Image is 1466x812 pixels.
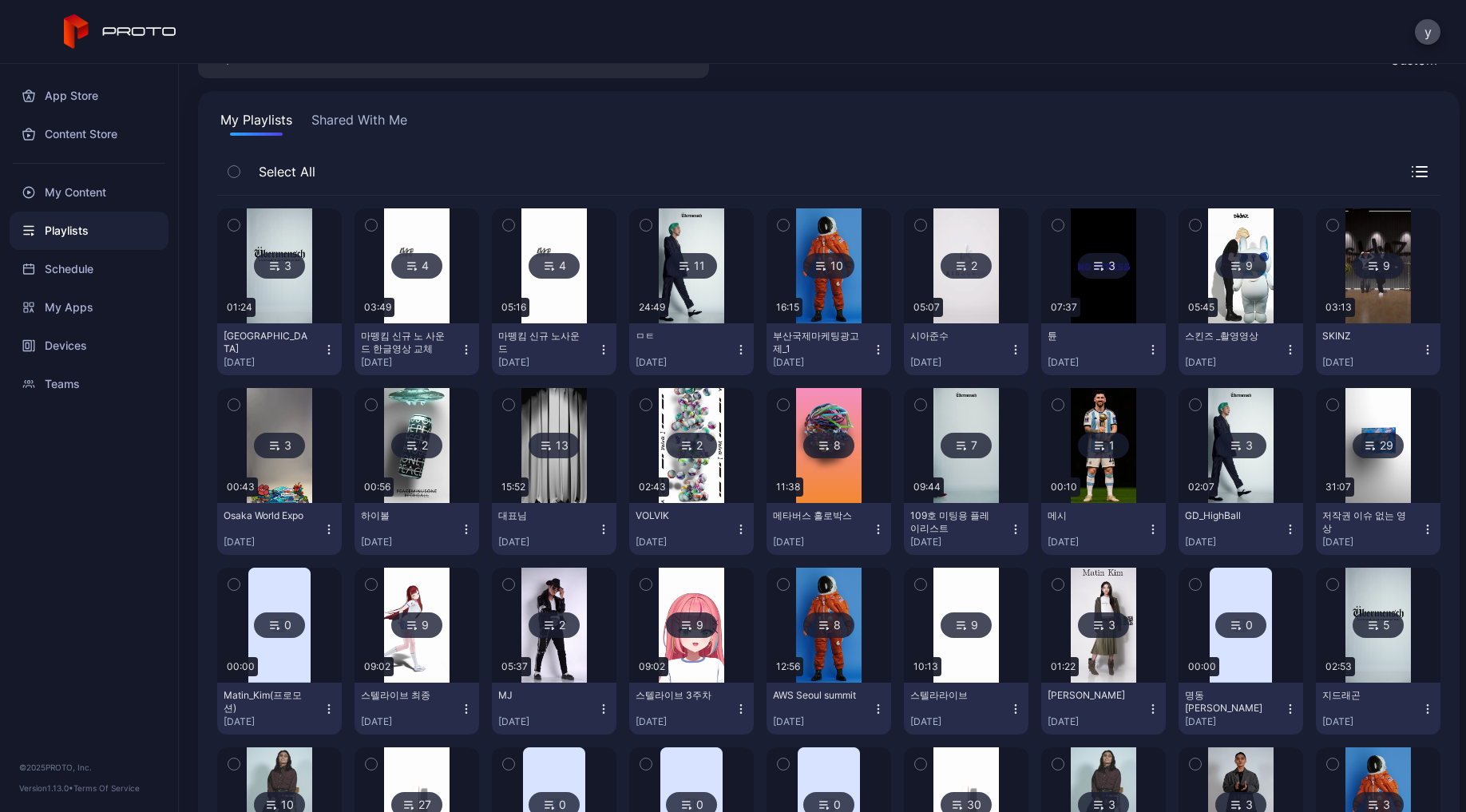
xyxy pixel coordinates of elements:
div: 02:53 [1322,657,1355,676]
div: 2 [391,433,442,458]
div: matin kim [1048,689,1135,702]
div: [DATE] [773,356,872,369]
div: 05:37 [498,657,531,676]
a: App Store [10,77,168,115]
div: 8 [803,612,854,638]
div: 01:24 [224,298,256,317]
button: y [1415,19,1440,45]
a: Teams [10,365,168,403]
div: [DATE] [773,715,872,728]
div: 00:43 [224,477,258,497]
div: 1 [1078,433,1129,458]
div: 09:44 [910,477,944,497]
div: [DATE] [1322,715,1421,728]
button: 스텔라라이브[DATE] [904,683,1028,735]
div: [DATE] [361,536,460,549]
div: 00:10 [1048,477,1080,497]
div: 마뗑킴 신규 노 사운드 한글영상 교체 [361,330,449,355]
div: [DATE] [224,356,323,369]
div: [DATE] [498,715,597,728]
div: [DATE] [1185,715,1284,728]
a: Devices [10,327,168,365]
div: 3 [1078,612,1129,638]
div: 2 [529,612,580,638]
button: MJ[DATE] [492,683,616,735]
div: 03:49 [361,298,394,317]
button: 대표님[DATE] [492,503,616,555]
div: [DATE] [636,536,735,549]
div: 3 [254,433,305,458]
div: 3 [1215,433,1266,458]
div: 하이볼 [361,509,449,522]
div: 29 [1353,433,1404,458]
div: 8 [803,433,854,458]
button: 튠[DATE] [1041,323,1166,375]
a: Content Store [10,115,168,153]
button: 109호 미팅용 플레이리스트[DATE] [904,503,1028,555]
div: [DATE] [773,536,872,549]
div: 마뗑킴 신규 노사운드 [498,330,586,355]
div: 9 [1215,253,1266,279]
button: 마뗑킴 신규 노사운드[DATE] [492,323,616,375]
div: [DATE] [498,356,597,369]
div: 9 [941,612,992,638]
button: SKINZ[DATE] [1316,323,1440,375]
button: 지드래곤[DATE] [1316,683,1440,735]
button: VOLVIK[DATE] [629,503,754,555]
div: 0 [1215,612,1266,638]
div: [DATE] [910,715,1009,728]
div: 7 [941,433,992,458]
button: [PERSON_NAME][DATE] [1041,683,1166,735]
div: GD_HighBall [1185,509,1273,522]
div: 09:02 [361,657,394,676]
div: 4 [529,253,580,279]
div: 00:56 [361,477,394,497]
a: My Content [10,173,168,212]
div: ㅁㅌ [636,330,723,343]
button: 스킨즈 _촬영영상[DATE] [1179,323,1303,375]
div: 스텔라이브 3주차 [636,689,723,702]
div: 11 [666,253,717,279]
button: 메시[DATE] [1041,503,1166,555]
div: AWS Seoul summit [773,689,861,702]
div: SKINZ [1322,330,1410,343]
div: 01:22 [1048,657,1079,676]
button: My Playlists [217,110,295,136]
div: [DATE] [1322,536,1421,549]
a: Schedule [10,250,168,288]
div: 24:49 [636,298,668,317]
div: 9 [666,612,717,638]
span: Version 1.13.0 • [19,783,73,793]
div: 02:43 [636,477,669,497]
div: 스텔라이브 최종 [361,689,449,702]
button: 스텔라이브 최종[DATE] [355,683,479,735]
div: [DATE] [910,356,1009,369]
div: 4 [391,253,442,279]
button: 시아준수[DATE] [904,323,1028,375]
div: 2 [666,433,717,458]
button: 메타버스 홀로박스[DATE] [767,503,891,555]
div: 03:13 [1322,298,1355,317]
div: 00:00 [1185,657,1219,676]
div: 9 [1353,253,1404,279]
div: 5 [1353,612,1404,638]
div: [DATE] [1185,536,1284,549]
div: 0 [254,612,305,638]
div: © 2025 PROTO, Inc. [19,761,159,774]
div: Osaka World Expo [224,509,311,522]
div: [DATE] [910,536,1009,549]
div: 9 [391,612,442,638]
div: [DATE] [224,715,323,728]
div: 13 [529,433,580,458]
div: 10 [803,253,854,279]
div: [DATE] [224,536,323,549]
div: 15:52 [498,477,529,497]
a: Terms Of Service [73,783,140,793]
div: 00:00 [224,657,258,676]
button: 명동[PERSON_NAME][DATE] [1179,683,1303,735]
button: AWS Seoul summit[DATE] [767,683,891,735]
